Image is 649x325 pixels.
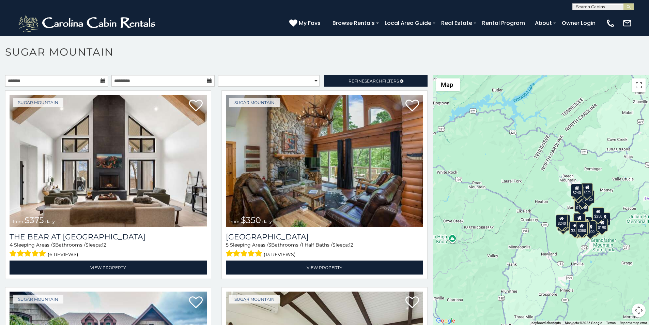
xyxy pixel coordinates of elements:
a: Sugar Mountain [13,98,63,107]
img: mail-regular-white.png [622,18,632,28]
span: Map data ©2025 Google [565,321,602,325]
a: Sugar Mountain [229,295,280,304]
span: (13 reviews) [264,250,296,259]
div: $200 [581,217,592,230]
a: About [531,17,555,29]
span: Refine Filters [349,78,399,84]
a: Report a map error [620,321,647,325]
a: Sugar Mountain [13,295,63,304]
a: The Bear At Sugar Mountain from $375 daily [10,95,207,227]
div: $240 [571,184,583,197]
span: 1 Half Baths / [302,242,333,248]
span: Map [441,81,453,88]
span: 3 [52,242,55,248]
h3: The Bear At Sugar Mountain [10,232,207,241]
a: Terms [606,321,616,325]
span: daily [45,219,55,224]
span: 3 [268,242,271,248]
a: RefineSearchFilters [324,75,427,87]
span: 4 [10,242,13,248]
button: Toggle fullscreen view [632,78,646,92]
a: The Bear At [GEOGRAPHIC_DATA] [10,232,207,241]
img: The Bear At Sugar Mountain [10,95,207,227]
a: [GEOGRAPHIC_DATA] [226,232,423,241]
a: Browse Rentals [329,17,378,29]
div: $300 [574,214,585,227]
button: Change map style [436,78,460,91]
a: Real Estate [438,17,476,29]
div: $1,095 [574,199,589,212]
button: Map camera controls [632,304,646,317]
span: from [13,219,23,224]
a: Owner Login [558,17,599,29]
div: $225 [582,183,593,196]
span: daily [262,219,272,224]
div: $350 [576,222,588,235]
a: View Property [10,261,207,275]
a: Add to favorites [405,296,419,310]
span: from [229,219,239,224]
div: $240 [556,215,568,227]
img: White-1-2.png [17,13,158,33]
div: $155 [599,212,610,225]
a: Rental Program [479,17,528,29]
div: $500 [585,223,596,236]
span: 5 [226,242,229,248]
div: $250 [592,207,604,220]
img: Grouse Moor Lodge [226,95,423,227]
div: $195 [588,221,600,234]
a: Grouse Moor Lodge from $350 daily [226,95,423,227]
a: Local Area Guide [381,17,435,29]
a: Add to favorites [405,99,419,113]
span: My Favs [299,19,321,27]
div: Sleeping Areas / Bathrooms / Sleeps: [226,241,423,259]
div: $375 [570,221,581,234]
a: My Favs [289,19,322,28]
a: View Property [226,261,423,275]
span: 12 [102,242,106,248]
span: $350 [241,215,261,225]
a: Sugar Mountain [229,98,280,107]
span: Search [365,78,382,84]
span: 12 [349,242,353,248]
a: Add to favorites [189,99,203,113]
span: $375 [25,215,44,225]
span: (6 reviews) [48,250,78,259]
div: $125 [583,190,594,203]
h3: Grouse Moor Lodge [226,232,423,241]
div: $190 [597,219,608,232]
div: Sleeping Areas / Bathrooms / Sleeps: [10,241,207,259]
a: Add to favorites [189,296,203,310]
img: phone-regular-white.png [606,18,615,28]
div: $190 [573,213,585,226]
